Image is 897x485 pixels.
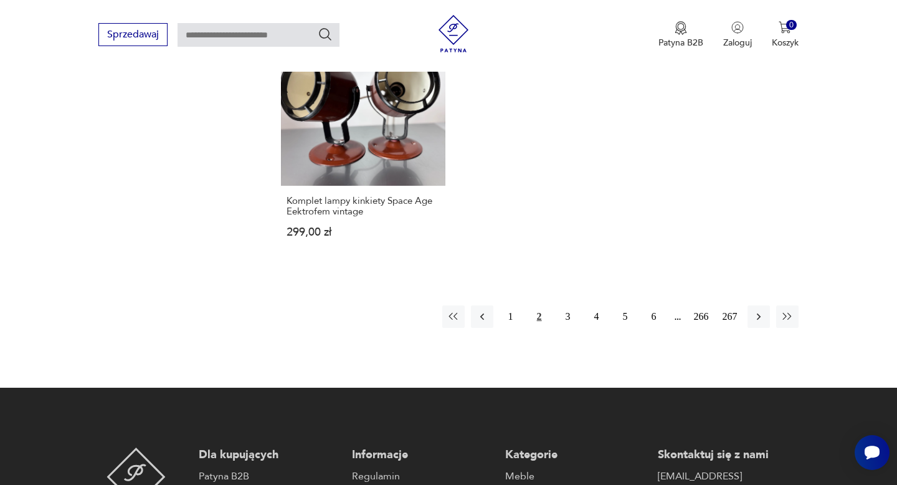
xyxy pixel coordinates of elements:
[643,305,665,328] button: 6
[281,22,445,262] a: Komplet lampy kinkiety Space Age Eektrofem vintageKomplet lampy kinkiety Space Age Eektrofem vint...
[614,305,637,328] button: 5
[199,448,339,463] p: Dla kupujących
[98,31,168,40] a: Sprzedawaj
[528,305,551,328] button: 2
[557,305,579,328] button: 3
[658,21,703,49] a: Ikona medaluPatyna B2B
[287,196,439,217] h3: Komplet lampy kinkiety Space Age Eektrofem vintage
[779,21,791,34] img: Ikona koszyka
[772,37,799,49] p: Koszyk
[719,305,741,328] button: 267
[658,37,703,49] p: Patyna B2B
[772,21,799,49] button: 0Koszyk
[586,305,608,328] button: 4
[690,305,713,328] button: 266
[675,21,687,35] img: Ikona medalu
[723,21,752,49] button: Zaloguj
[352,469,493,484] a: Regulamin
[505,469,646,484] a: Meble
[435,15,472,52] img: Patyna - sklep z meblami i dekoracjami vintage
[352,448,493,463] p: Informacje
[731,21,744,34] img: Ikonka użytkownika
[500,305,522,328] button: 1
[505,448,646,463] p: Kategorie
[786,20,797,31] div: 0
[855,435,890,470] iframe: Smartsupp widget button
[658,448,799,463] p: Skontaktuj się z nami
[287,227,439,238] p: 299,00 zł
[658,21,703,49] button: Patyna B2B
[98,23,168,46] button: Sprzedawaj
[723,37,752,49] p: Zaloguj
[199,469,339,484] a: Patyna B2B
[318,27,333,42] button: Szukaj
